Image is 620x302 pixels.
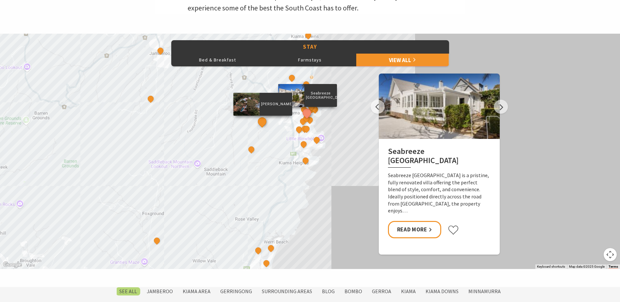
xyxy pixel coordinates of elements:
[388,221,441,238] a: Read More
[371,100,385,114] button: Previous
[304,90,337,100] p: Seabreeze [GEOGRAPHIC_DATA]
[306,116,314,124] button: See detail about Surf Beach Holiday Park
[388,147,491,168] h2: Seabreeze [GEOGRAPHIC_DATA]
[422,287,462,295] label: Kiama Downs
[609,265,618,269] a: Terms (opens in new tab)
[152,236,161,245] button: See detail about EagleView Park
[143,287,176,295] label: Jamberoo
[247,145,255,154] button: See detail about Saddleback Grove
[264,53,356,66] button: Farmstays
[494,100,508,114] button: Next
[2,260,23,269] a: Open this area in Google Maps (opens a new window)
[388,172,491,214] p: Seabreeze [GEOGRAPHIC_DATA] is a pristine, fully renovated villa offering the perfect blend of st...
[262,259,271,267] button: See detail about Werri Beach Holiday Park
[254,246,262,254] button: See detail about Mercure Gerringong Resort
[398,287,419,295] label: Kiama
[2,260,23,269] img: Google
[217,287,255,295] label: Gerringong
[356,53,449,66] a: View All
[465,287,504,295] label: Minnamurra
[299,140,308,148] button: See detail about BIG4 Easts Beach Holiday Park
[569,265,605,268] span: Map data ©2025 Google
[179,287,214,295] label: Kiama Area
[171,40,449,54] button: Stay
[256,115,268,127] button: See detail about Greyleigh Kiama
[301,156,310,165] button: See detail about Bask at Loves Bay
[294,125,303,133] button: See detail about Salty Palms
[259,287,315,295] label: Surrounding Areas
[171,53,264,66] button: Bed & Breakfast
[156,46,165,55] button: See detail about Jamberoo Pub and Saleyard Motel
[302,114,310,123] button: See detail about Bikini Surf Beach Kiama
[146,94,155,103] button: See detail about Jamberoo Valley Farm Cottages
[369,287,394,295] label: Gerroa
[259,101,292,107] p: [PERSON_NAME]
[319,287,338,295] label: Blog
[604,248,617,261] button: Map camera controls
[116,287,140,295] label: SEE All
[302,125,311,133] button: See detail about Kendalls Beach Holiday Park
[301,107,313,119] button: See detail about Seabreeze Luxury Beach House
[537,264,565,269] button: Keyboard shortcuts
[341,287,365,295] label: Bombo
[448,225,459,235] button: Click to favourite Seabreeze Luxury Beach House
[312,136,321,144] button: See detail about Amaroo Kiama
[304,31,312,40] button: See detail about Casa Mar Azul
[267,243,275,252] button: See detail about Sundara Beach House
[288,73,296,82] button: See detail about That Retro Place Kiama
